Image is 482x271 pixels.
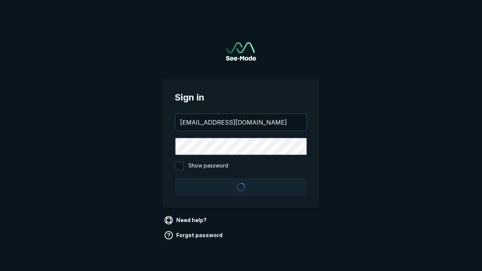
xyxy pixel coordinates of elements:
a: Go to sign in [226,42,256,61]
a: Forgot password [163,229,226,241]
img: See-Mode Logo [226,42,256,61]
span: Sign in [175,91,307,104]
input: your@email.com [175,114,307,131]
a: Need help? [163,214,210,226]
span: Show password [188,161,228,171]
